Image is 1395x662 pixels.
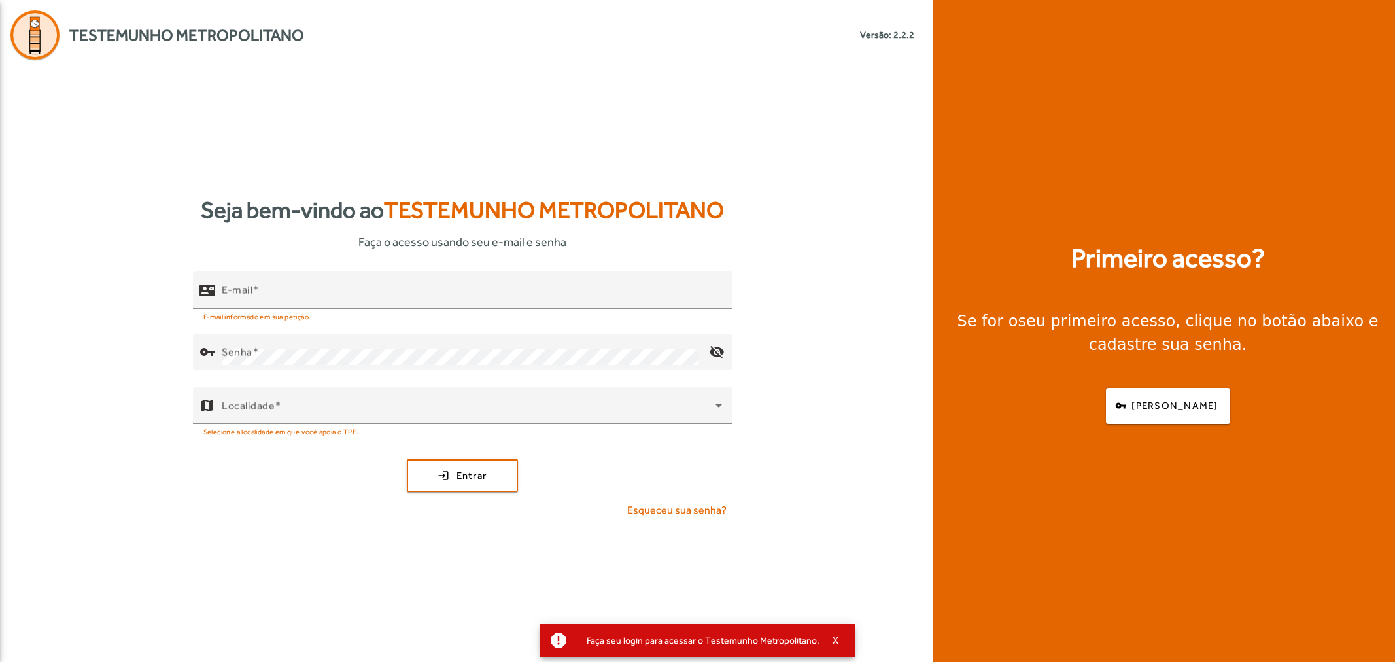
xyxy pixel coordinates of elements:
[549,631,568,650] mat-icon: report
[69,24,304,47] span: Testemunho Metropolitano
[819,635,852,646] button: X
[384,197,724,223] span: Testemunho Metropolitano
[203,309,311,323] mat-hint: E-mail informado em sua petição.
[948,309,1387,357] div: Se for o , clique no botão abaixo e cadastre sua senha.
[203,424,359,438] mat-hint: Selecione a localidade em que você apoia o TPE.
[199,398,215,413] mat-icon: map
[222,345,252,358] mat-label: Senha
[201,193,724,228] strong: Seja bem-vindo ao
[1018,312,1175,330] strong: seu primeiro acesso
[456,468,487,483] span: Entrar
[1071,239,1265,278] strong: Primeiro acesso?
[358,233,566,251] span: Faça o acesso usando seu e-mail e senha
[860,28,914,42] small: Versão: 2.2.2
[1131,398,1218,413] span: [PERSON_NAME]
[222,283,252,296] mat-label: E-mail
[700,336,732,368] mat-icon: visibility_off
[199,282,215,298] mat-icon: contact_mail
[627,502,727,518] span: Esqueceu sua senha?
[199,344,215,360] mat-icon: vpn_key
[222,399,275,411] mat-label: Localidade
[407,459,518,492] button: Entrar
[833,635,839,646] span: X
[1106,388,1230,424] button: [PERSON_NAME]
[10,10,60,60] img: Logo Agenda
[576,631,819,650] div: Faça seu login para acessar o Testemunho Metropolitano.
